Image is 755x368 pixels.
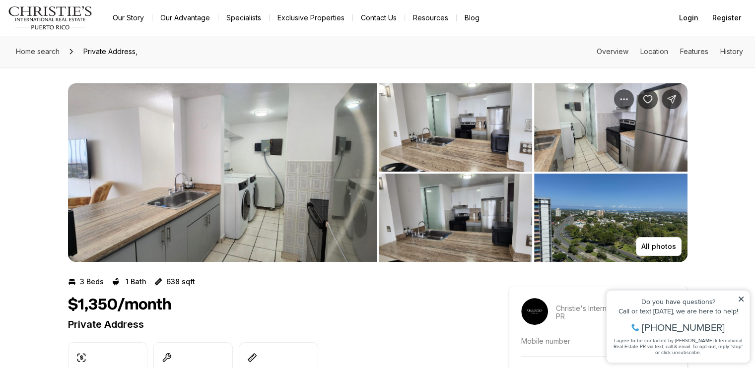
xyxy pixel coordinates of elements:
[638,89,658,109] button: Save Property:
[10,22,143,29] div: Do you have questions?
[640,47,668,56] a: Skip to: Location
[166,278,195,286] p: 638 sqft
[641,243,676,250] p: All photos
[12,61,141,80] span: I agree to be contacted by [PERSON_NAME] International Real Estate PR via text, call & email. To ...
[597,47,628,56] a: Skip to: Overview
[556,305,675,320] p: Christie's International Real Estate PR
[379,83,687,262] li: 2 of 4
[68,318,473,330] p: Private Address
[10,32,143,39] div: Call or text [DATE], we are here to help!
[614,89,634,109] button: Property options
[379,83,532,172] button: View image gallery
[126,278,146,286] p: 1 Bath
[405,11,456,25] a: Resources
[673,8,704,28] button: Login
[218,11,269,25] a: Specialists
[68,83,687,262] div: Listing Photos
[457,11,487,25] a: Blog
[353,11,405,25] button: Contact Us
[597,48,743,56] nav: Page section menu
[636,237,682,256] button: All photos
[712,14,741,22] span: Register
[68,83,377,262] li: 1 of 4
[534,83,687,172] button: View image gallery
[8,6,93,30] img: logo
[379,174,532,262] button: View image gallery
[41,47,124,57] span: [PHONE_NUMBER]
[68,296,171,314] h1: $1,350/month
[80,278,104,286] p: 3 Beds
[680,47,708,56] a: Skip to: Features
[720,47,743,56] a: Skip to: History
[679,14,698,22] span: Login
[68,83,377,262] button: View image gallery
[270,11,352,25] a: Exclusive Properties
[662,89,682,109] button: Share Property:
[152,11,218,25] a: Our Advantage
[706,8,747,28] button: Register
[12,44,64,60] a: Home search
[16,47,60,56] span: Home search
[521,337,570,345] p: Mobile number
[534,174,687,262] button: View image gallery
[79,44,141,60] span: Private Address,
[105,11,152,25] a: Our Story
